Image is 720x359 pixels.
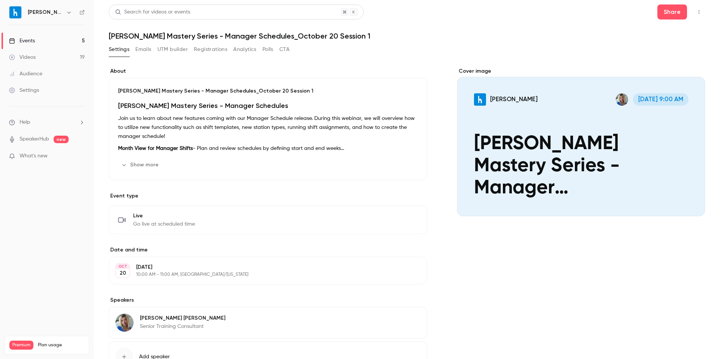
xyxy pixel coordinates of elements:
label: Speakers [109,296,427,304]
div: Audience [9,70,42,78]
span: new [54,136,69,143]
p: 20 [120,269,126,277]
img: Harri [9,6,21,18]
p: [DATE] [136,263,387,271]
h6: [PERSON_NAME] [28,9,63,16]
div: Erika Marcus[PERSON_NAME] [PERSON_NAME]Senior Training Consultant [109,307,427,338]
span: Live [133,212,195,220]
p: [PERSON_NAME] [PERSON_NAME] [140,314,225,322]
div: Videos [9,54,36,61]
li: help-dropdown-opener [9,118,85,126]
button: Analytics [233,43,256,55]
p: - Plan and review schedules by defining start and end weeks [118,144,418,153]
button: UTM builder [157,43,188,55]
label: Date and time [109,246,427,254]
label: Cover image [457,67,705,75]
strong: [PERSON_NAME] Mastery Series - Manager Schedules [118,102,288,110]
span: Plan usage [38,342,84,348]
div: Settings [9,87,39,94]
p: [PERSON_NAME] Mastery Series - Manager Schedules_October 20 Session 1 [118,87,418,95]
a: SpeakerHub [19,135,49,143]
section: Cover image [457,67,705,216]
button: Show more [118,159,163,171]
p: Join us to learn about new features coming with our Manager Schedule release. During this webinar... [118,114,418,141]
div: Search for videos or events [115,8,190,16]
div: Events [9,37,35,45]
button: Polls [262,43,273,55]
button: CTA [279,43,289,55]
span: Go live at scheduled time [133,220,195,228]
p: 10:00 AM - 11:00 AM, [GEOGRAPHIC_DATA]/[US_STATE] [136,272,387,278]
span: Help [19,118,30,126]
span: What's new [19,152,48,160]
img: Erika Marcus [115,314,133,332]
p: Senior Training Consultant [140,323,225,330]
span: Premium [9,341,33,350]
p: Event type [109,192,427,200]
button: Settings [109,43,129,55]
button: Share [657,4,687,19]
strong: Month View for Manager Shifts [118,146,193,151]
label: About [109,67,427,75]
div: OCT [116,264,129,269]
h1: [PERSON_NAME] Mastery Series - Manager Schedules_October 20 Session 1 [109,31,705,40]
button: Emails [135,43,151,55]
button: Registrations [194,43,227,55]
